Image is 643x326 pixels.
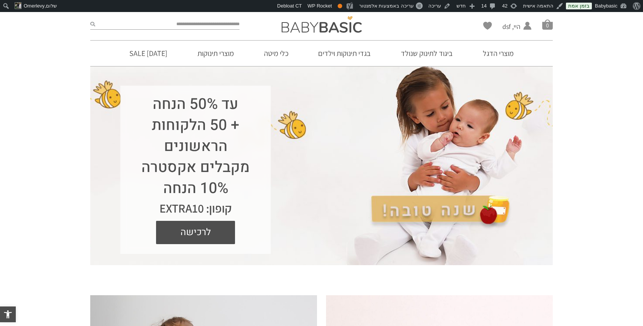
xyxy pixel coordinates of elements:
[24,3,45,9] span: Omerlevy
[483,22,492,30] a: Wishlist
[566,3,592,9] a: בזמן אמת
[186,41,245,66] a: מוצרי תינוקות
[253,41,300,66] a: כלי מיטה
[338,4,342,8] div: תקין
[135,94,256,199] h1: עד 50% הנחה + 50 הלקוחות הראשונים מקבלים אקסטרה 10% הנחה
[162,221,229,244] span: לרכישה
[156,221,235,244] a: לרכישה
[118,41,179,66] a: [DATE] SALE
[282,16,362,33] img: Baby Basic בגדי תינוקות וילדים אונליין
[390,41,464,66] a: ביגוד לתינוק שנולד
[472,41,525,66] a: מוצרי הדגל
[542,19,553,30] a: סל קניות0
[359,3,414,9] span: עריכה באמצעות אלמנטור
[542,19,553,30] span: סל קניות
[135,199,256,217] div: קופון: EXTRA10
[307,41,382,66] a: בגדי תינוקות וילדים
[502,31,520,41] span: החשבון שלי
[483,22,492,32] span: Wishlist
